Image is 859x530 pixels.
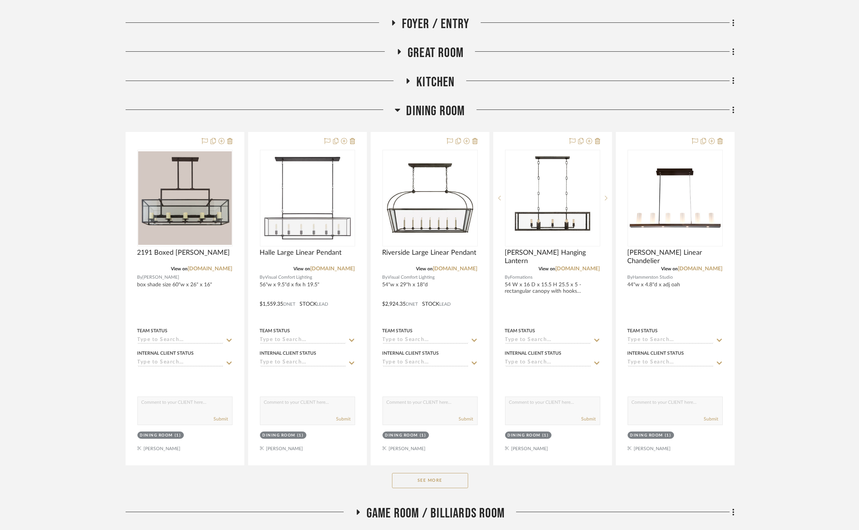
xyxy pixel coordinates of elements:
span: Dining Room [406,103,465,119]
span: Visual Comfort Lighting [265,274,312,281]
span: 2191 Boxed [PERSON_NAME] [137,249,230,257]
span: By [137,274,143,281]
span: By [382,274,388,281]
div: 0 [383,150,477,246]
div: (1) [542,433,549,438]
div: Team Status [137,327,168,334]
a: [DOMAIN_NAME] [433,266,478,271]
span: By [260,274,265,281]
div: (1) [297,433,304,438]
img: Halle Large Linear Pendant [261,151,354,245]
span: [PERSON_NAME] [143,274,180,281]
div: Team Status [382,327,413,334]
span: Kitchen [416,74,454,90]
span: Hammerston Studio [633,274,673,281]
div: Team Status [505,327,535,334]
span: Great Room [408,45,464,61]
button: See More [392,473,468,488]
div: Dining Room [630,433,663,438]
input: Type to Search… [505,359,591,367]
div: Internal Client Status [628,350,684,357]
span: View on [416,267,433,271]
input: Type to Search… [382,337,469,344]
input: Type to Search… [137,359,223,367]
div: (1) [420,433,426,438]
span: By [505,274,510,281]
a: [DOMAIN_NAME] [311,266,355,271]
img: Carlyle Corona Linear Chandelier [628,151,722,245]
span: [PERSON_NAME] Linear Chandelier [628,249,723,265]
input: Type to Search… [628,359,714,367]
span: Game Room / Billiards Room [367,505,505,522]
span: View on [294,267,311,271]
a: [DOMAIN_NAME] [188,266,233,271]
div: Dining Room [508,433,541,438]
div: Internal Client Status [505,350,562,357]
input: Type to Search… [505,337,591,344]
img: 2191 Boxed Charlotte Fixture [138,151,232,245]
img: Riverside Large Linear Pendant [383,151,477,245]
div: Team Status [628,327,658,334]
div: Internal Client Status [382,350,439,357]
a: [DOMAIN_NAME] [678,266,723,271]
input: Type to Search… [382,359,469,367]
input: Type to Search… [628,337,714,344]
button: Submit [459,416,473,422]
span: By [628,274,633,281]
div: Internal Client Status [137,350,194,357]
button: Submit [336,416,351,422]
img: Soto Hanging Lantern [506,153,599,243]
span: View on [171,267,188,271]
span: Riverside Large Linear Pendant [382,249,477,257]
button: Submit [582,416,596,422]
div: Team Status [260,327,290,334]
div: Internal Client Status [260,350,317,357]
span: Foyer / Entry [402,16,470,32]
button: Submit [704,416,719,422]
div: (1) [665,433,671,438]
span: Halle Large Linear Pendant [260,249,342,257]
span: Formations [510,274,533,281]
span: Visual Comfort Lighting [388,274,435,281]
div: Dining Room [263,433,296,438]
div: (1) [175,433,181,438]
input: Type to Search… [260,337,346,344]
span: View on [539,267,556,271]
input: Type to Search… [260,359,346,367]
button: Submit [214,416,228,422]
input: Type to Search… [137,337,223,344]
div: Dining Room [385,433,418,438]
span: View on [661,267,678,271]
a: [DOMAIN_NAME] [556,266,600,271]
span: [PERSON_NAME] Hanging Lantern [505,249,600,265]
div: Dining Room [140,433,173,438]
